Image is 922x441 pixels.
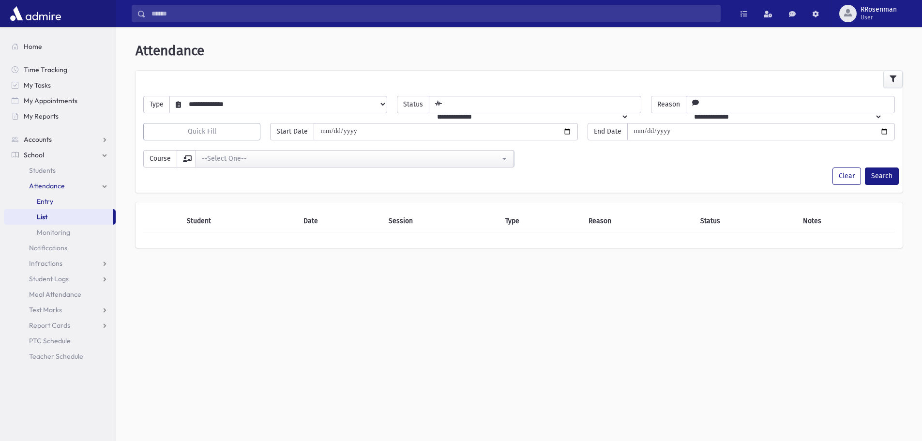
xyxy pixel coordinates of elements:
[383,210,499,232] th: Session
[24,81,51,90] span: My Tasks
[4,349,116,364] a: Teacher Schedule
[29,274,69,283] span: Student Logs
[29,259,62,268] span: Infractions
[202,153,500,164] div: --Select One--
[24,151,44,159] span: School
[37,213,47,221] span: List
[270,123,314,140] span: Start Date
[4,271,116,287] a: Student Logs
[29,336,71,345] span: PTC Schedule
[143,150,177,167] span: Course
[4,108,116,124] a: My Reports
[29,243,67,252] span: Notifications
[4,132,116,147] a: Accounts
[29,321,70,330] span: Report Cards
[583,210,695,232] th: Reason
[298,210,383,232] th: Date
[37,197,53,206] span: Entry
[651,96,686,113] span: Reason
[188,127,216,136] span: Quick Fill
[865,167,899,185] button: Search
[29,305,62,314] span: Test Marks
[499,210,583,232] th: Type
[29,166,56,175] span: Students
[29,352,83,361] span: Teacher Schedule
[8,4,63,23] img: AdmirePro
[797,210,895,232] th: Notes
[4,209,113,225] a: List
[4,77,116,93] a: My Tasks
[24,42,42,51] span: Home
[695,210,797,232] th: Status
[4,194,116,209] a: Entry
[4,39,116,54] a: Home
[146,5,720,22] input: Search
[24,65,67,74] span: Time Tracking
[196,150,514,167] button: --Select One--
[24,135,52,144] span: Accounts
[29,182,65,190] span: Attendance
[4,240,116,256] a: Notifications
[136,43,204,59] span: Attendance
[37,228,70,237] span: Monitoring
[397,96,429,113] span: Status
[29,290,81,299] span: Meal Attendance
[4,287,116,302] a: Meal Attendance
[4,178,116,194] a: Attendance
[861,6,897,14] span: RRosenman
[143,96,170,113] span: Type
[143,123,260,140] button: Quick Fill
[4,333,116,349] a: PTC Schedule
[832,167,861,185] button: Clear
[4,318,116,333] a: Report Cards
[4,225,116,240] a: Monitoring
[24,112,59,121] span: My Reports
[4,93,116,108] a: My Appointments
[4,163,116,178] a: Students
[4,62,116,77] a: Time Tracking
[588,123,628,140] span: End Date
[4,256,116,271] a: Infractions
[4,302,116,318] a: Test Marks
[181,210,298,232] th: Student
[24,96,77,105] span: My Appointments
[4,147,116,163] a: School
[861,14,897,21] span: User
